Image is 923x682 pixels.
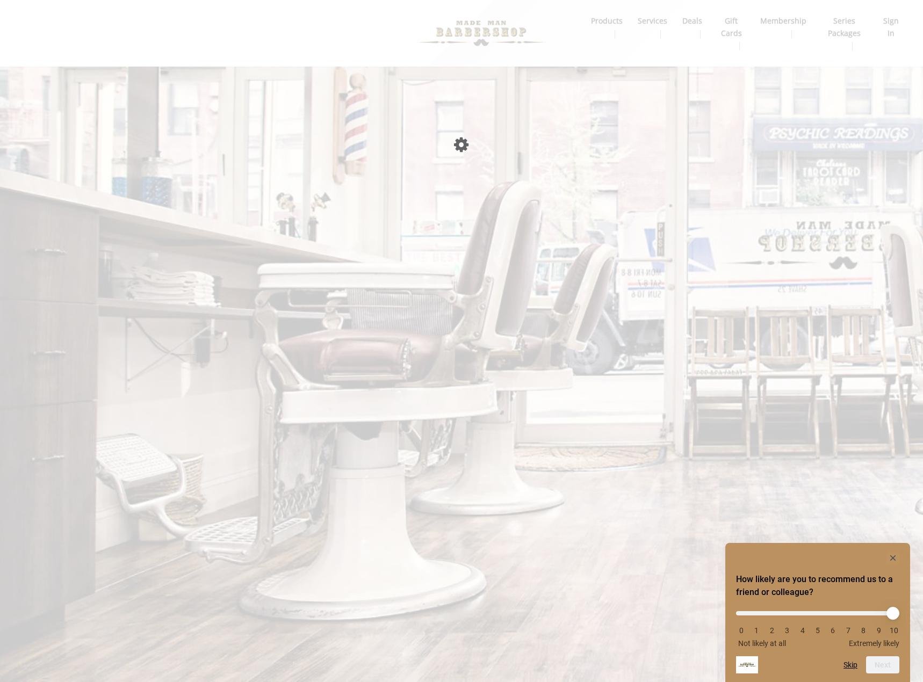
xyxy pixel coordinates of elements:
[767,626,777,635] li: 2
[858,626,869,635] li: 8
[843,626,854,635] li: 7
[736,573,899,599] h2: How likely are you to recommend us to a friend or colleague? Select an option from 0 to 10, with ...
[751,626,762,635] li: 1
[736,626,747,635] li: 0
[812,626,823,635] li: 5
[736,552,899,673] div: How likely are you to recommend us to a friend or colleague? Select an option from 0 to 10, with ...
[782,626,792,635] li: 3
[889,626,899,635] li: 10
[886,552,899,564] button: Hide survey
[874,626,884,635] li: 9
[797,626,808,635] li: 4
[827,626,838,635] li: 6
[866,656,899,673] button: Next question
[736,603,899,648] div: How likely are you to recommend us to a friend or colleague? Select an option from 0 to 10, with ...
[843,661,857,669] button: Skip
[849,639,899,648] span: Extremely likely
[738,639,786,648] span: Not likely at all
